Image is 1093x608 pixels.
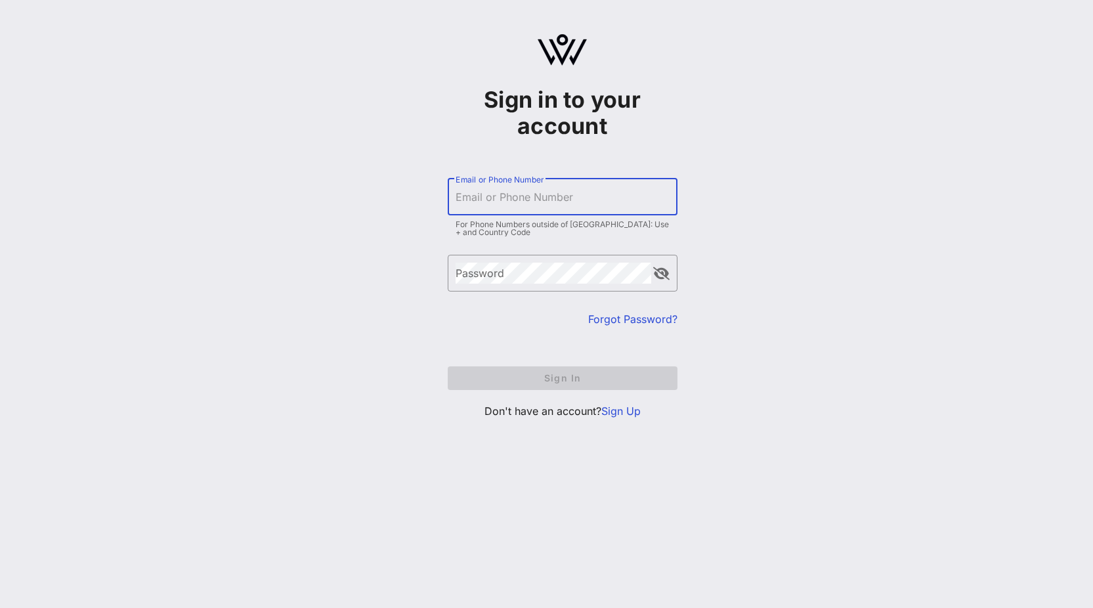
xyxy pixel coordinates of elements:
[601,404,641,418] a: Sign Up
[588,313,677,326] a: Forgot Password?
[448,403,677,419] p: Don't have an account?
[538,34,587,66] img: logo.svg
[456,175,544,185] label: Email or Phone Number
[448,87,677,139] h1: Sign in to your account
[653,267,670,280] button: append icon
[456,221,670,236] div: For Phone Numbers outside of [GEOGRAPHIC_DATA]: Use + and Country Code
[456,186,670,207] input: Email or Phone Number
